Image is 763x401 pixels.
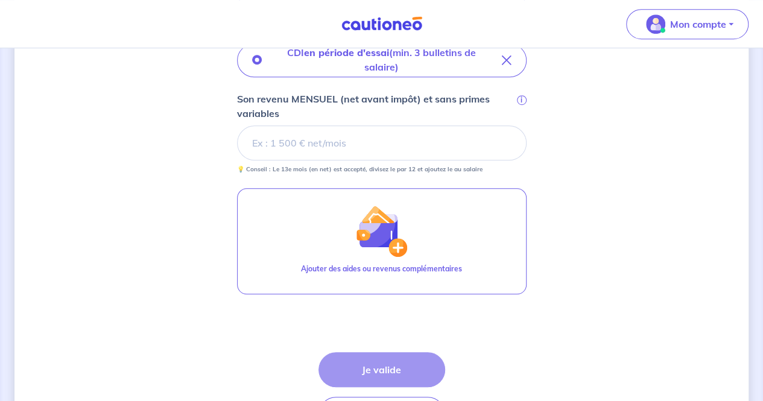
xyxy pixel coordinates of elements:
[237,92,514,121] p: Son revenu MENSUEL (net avant impôt) et sans primes variables
[337,16,427,31] img: Cautioneo
[271,45,492,74] p: CDI (min. 3 bulletins de salaire)
[670,17,726,31] p: Mon compte
[237,188,527,294] button: illu_wallet.svgAjouter des aides ou revenus complémentaires
[237,43,527,77] button: CDIen période d'essai(min. 3 bulletins de salaire)
[301,264,462,274] p: Ajouter des aides ou revenus complémentaires
[355,205,407,257] img: illu_wallet.svg
[237,125,527,160] input: Ex : 1 500 € net/mois
[237,165,483,174] p: 💡 Conseil : Le 13e mois (en net) est accepté, divisez le par 12 et ajoutez le au salaire
[517,95,527,105] span: i
[646,14,665,34] img: illu_account_valid_menu.svg
[626,9,749,39] button: illu_account_valid_menu.svgMon compte
[304,46,389,58] strong: en période d'essai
